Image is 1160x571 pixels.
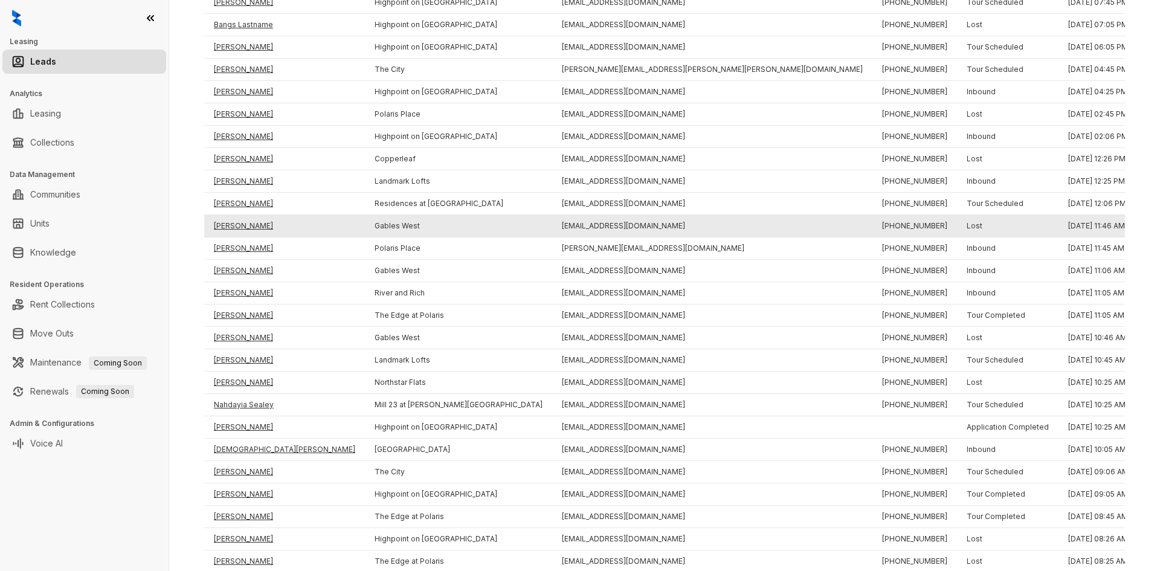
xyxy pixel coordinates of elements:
td: [PERSON_NAME] [204,260,365,282]
td: [EMAIL_ADDRESS][DOMAIN_NAME] [552,103,872,126]
td: [PHONE_NUMBER] [872,483,957,506]
td: [EMAIL_ADDRESS][DOMAIN_NAME] [552,349,872,372]
td: [PHONE_NUMBER] [872,81,957,103]
td: [DATE] 02:45 PM (AST) [1058,103,1160,126]
td: [PERSON_NAME] [204,483,365,506]
td: Copperleaf [365,148,552,170]
h3: Leasing [10,36,169,47]
td: [EMAIL_ADDRESS][DOMAIN_NAME] [552,439,872,461]
td: [DATE] 10:05 AM (AST) [1058,439,1160,461]
td: Inbound [957,260,1058,282]
td: The City [365,461,552,483]
td: Tour Scheduled [957,193,1058,215]
td: [PERSON_NAME] [204,126,365,148]
td: [EMAIL_ADDRESS][DOMAIN_NAME] [552,81,872,103]
td: [PERSON_NAME] [204,506,365,528]
td: [EMAIL_ADDRESS][DOMAIN_NAME] [552,416,872,439]
td: [EMAIL_ADDRESS][DOMAIN_NAME] [552,148,872,170]
td: [EMAIL_ADDRESS][DOMAIN_NAME] [552,305,872,327]
td: [PHONE_NUMBER] [872,439,957,461]
td: [PERSON_NAME] [204,103,365,126]
td: Highpoint on [GEOGRAPHIC_DATA] [365,81,552,103]
td: [EMAIL_ADDRESS][DOMAIN_NAME] [552,506,872,528]
td: [PHONE_NUMBER] [872,349,957,372]
a: Communities [30,182,80,207]
li: Voice AI [2,431,166,456]
td: Landmark Lofts [365,170,552,193]
li: Maintenance [2,350,166,375]
td: [DATE] 04:25 PM (EDT) [1058,81,1160,103]
a: Units [30,211,50,236]
li: Rent Collections [2,292,166,317]
td: Lost [957,327,1058,349]
td: Inbound [957,170,1058,193]
td: [DATE] 10:25 AM (EDT) [1058,416,1160,439]
td: [PERSON_NAME] [204,237,365,260]
td: Bangs Lastname [204,14,365,36]
td: [DATE] 12:06 PM (EDT) [1058,193,1160,215]
td: [PHONE_NUMBER] [872,461,957,483]
td: Tour Scheduled [957,59,1058,81]
td: [PHONE_NUMBER] [872,126,957,148]
td: The Edge at Polaris [365,305,552,327]
td: [PERSON_NAME] [204,327,365,349]
td: [PHONE_NUMBER] [872,282,957,305]
li: Renewals [2,379,166,404]
td: [PERSON_NAME][EMAIL_ADDRESS][PERSON_NAME][PERSON_NAME][DOMAIN_NAME] [552,59,872,81]
td: Inbound [957,439,1058,461]
td: [PHONE_NUMBER] [872,260,957,282]
td: Landmark Lofts [365,349,552,372]
span: Coming Soon [89,356,147,370]
td: [DATE] 07:05 PM (EDT) [1058,14,1160,36]
td: Highpoint on [GEOGRAPHIC_DATA] [365,36,552,59]
td: [DATE] 10:25 AM (EDT) [1058,372,1160,394]
td: [PERSON_NAME] [204,215,365,237]
td: [EMAIL_ADDRESS][DOMAIN_NAME] [552,170,872,193]
td: Tour Scheduled [957,461,1058,483]
td: [PERSON_NAME] [204,372,365,394]
td: Lost [957,148,1058,170]
td: [DATE] 11:45 AM (AST) [1058,237,1160,260]
td: [PERSON_NAME] [204,36,365,59]
td: [EMAIL_ADDRESS][DOMAIN_NAME] [552,215,872,237]
td: [PERSON_NAME] [204,349,365,372]
td: [DATE] 08:45 AM (EDT) [1058,506,1160,528]
td: [EMAIL_ADDRESS][DOMAIN_NAME] [552,260,872,282]
td: Lost [957,103,1058,126]
li: Leasing [2,102,166,126]
td: [PHONE_NUMBER] [872,148,957,170]
li: Move Outs [2,321,166,346]
td: Residences at [GEOGRAPHIC_DATA] [365,193,552,215]
td: Inbound [957,81,1058,103]
td: [EMAIL_ADDRESS][DOMAIN_NAME] [552,282,872,305]
td: [PHONE_NUMBER] [872,103,957,126]
td: [EMAIL_ADDRESS][DOMAIN_NAME] [552,372,872,394]
span: Coming Soon [76,385,134,398]
td: [PERSON_NAME] [204,193,365,215]
td: Lost [957,14,1058,36]
td: [DATE] 09:06 AM (EDT) [1058,461,1160,483]
td: Nahdayia Sealey [204,394,365,416]
a: RenewalsComing Soon [30,379,134,404]
td: [GEOGRAPHIC_DATA] [365,439,552,461]
td: [EMAIL_ADDRESS][DOMAIN_NAME] [552,126,872,148]
td: [DATE] 12:25 PM (EDT) [1058,170,1160,193]
td: [PHONE_NUMBER] [872,193,957,215]
h3: Data Management [10,169,169,180]
td: [DATE] 10:46 AM (EDT) [1058,327,1160,349]
a: Knowledge [30,240,76,265]
td: [PHONE_NUMBER] [872,528,957,550]
td: [DATE] 11:46 AM (EDT) [1058,215,1160,237]
td: [DEMOGRAPHIC_DATA][PERSON_NAME] [204,439,365,461]
img: logo [12,10,21,27]
td: Tour Scheduled [957,36,1058,59]
td: [PHONE_NUMBER] [872,36,957,59]
td: Tour Completed [957,483,1058,506]
td: [DATE] 09:05 AM (EDT) [1058,483,1160,506]
td: Tour Completed [957,305,1058,327]
a: Leasing [30,102,61,126]
td: [EMAIL_ADDRESS][DOMAIN_NAME] [552,461,872,483]
td: Lost [957,528,1058,550]
td: [DATE] 04:45 PM (EDT) [1058,59,1160,81]
td: [PERSON_NAME] [204,528,365,550]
